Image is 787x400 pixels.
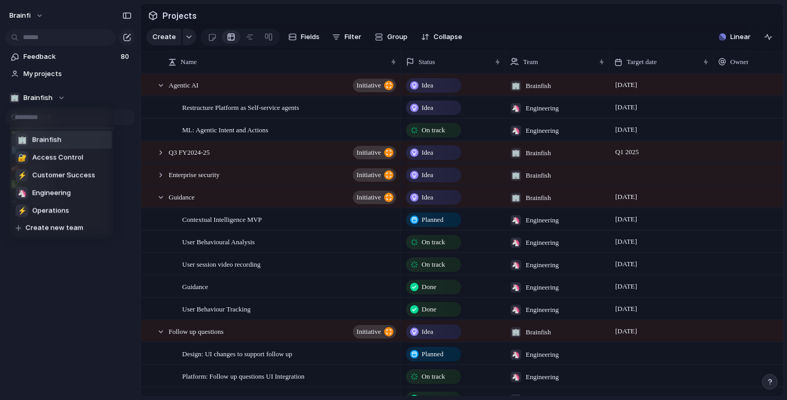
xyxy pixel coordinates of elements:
[32,153,83,163] span: Access Control
[32,206,69,216] span: Operations
[32,188,71,198] span: Engineering
[16,187,28,199] div: 🦄
[26,223,83,233] span: Create new team
[32,135,61,145] span: Brainfish
[16,152,28,164] div: 🔐
[16,205,28,217] div: ⚡
[16,134,28,146] div: 🏢
[32,170,95,181] span: Customer Success
[16,169,28,182] div: ⚡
